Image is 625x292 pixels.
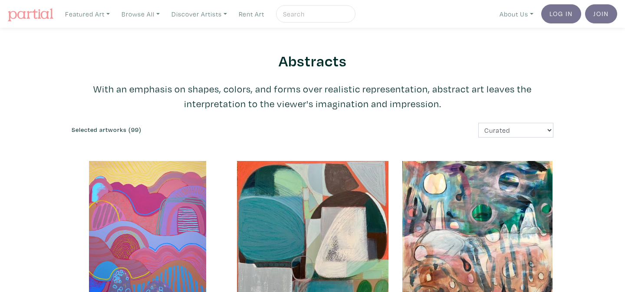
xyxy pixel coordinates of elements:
h2: Abstracts [72,51,553,70]
a: Rent Art [235,5,268,23]
p: With an emphasis on shapes, colors, and forms over realistic representation, abstract art leaves ... [72,82,553,111]
a: About Us [496,5,537,23]
a: Browse All [118,5,164,23]
a: Discover Artists [168,5,231,23]
a: Featured Art [61,5,114,23]
a: Log In [541,4,581,23]
a: Join [585,4,617,23]
h6: Selected artworks (99) [72,126,306,134]
input: Search [282,9,347,20]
